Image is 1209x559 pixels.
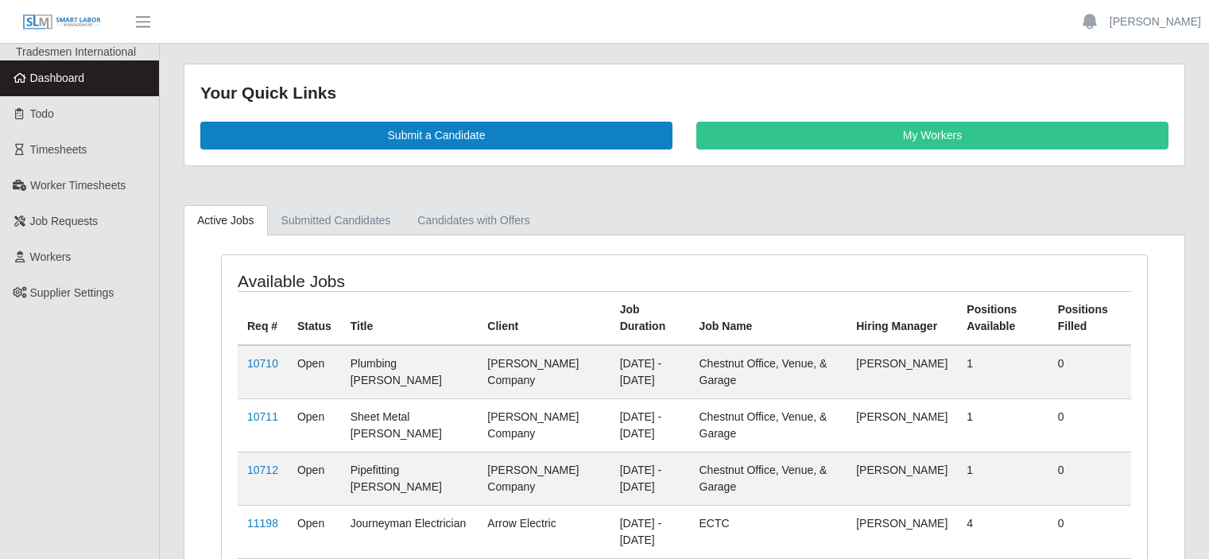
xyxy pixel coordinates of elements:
[200,80,1168,106] div: Your Quick Links
[478,452,610,505] td: [PERSON_NAME] Company
[957,291,1048,345] th: Positions Available
[847,505,957,558] td: [PERSON_NAME]
[247,517,278,530] a: 11198
[610,452,690,505] td: [DATE] - [DATE]
[30,143,87,156] span: Timesheets
[288,452,341,505] td: Open
[690,505,847,558] td: ECTC
[404,205,543,236] a: Candidates with Offers
[247,410,278,423] a: 10711
[30,250,72,263] span: Workers
[238,271,596,291] h4: Available Jobs
[847,452,957,505] td: [PERSON_NAME]
[1048,291,1131,345] th: Positions Filled
[184,205,268,236] a: Active Jobs
[341,398,479,452] td: Sheet Metal [PERSON_NAME]
[30,107,54,120] span: Todo
[847,345,957,399] td: [PERSON_NAME]
[957,452,1048,505] td: 1
[1048,345,1131,399] td: 0
[478,398,610,452] td: [PERSON_NAME] Company
[341,452,479,505] td: Pipefitting [PERSON_NAME]
[247,357,278,370] a: 10710
[16,45,136,58] span: Tradesmen International
[478,505,610,558] td: Arrow Electric
[610,345,690,399] td: [DATE] - [DATE]
[200,122,672,149] a: Submit a Candidate
[610,291,690,345] th: Job Duration
[341,505,479,558] td: Journeyman Electrician
[957,345,1048,399] td: 1
[690,398,847,452] td: Chestnut Office, Venue, & Garage
[610,505,690,558] td: [DATE] - [DATE]
[288,398,341,452] td: Open
[696,122,1168,149] a: My Workers
[847,291,957,345] th: Hiring Manager
[478,291,610,345] th: Client
[1048,452,1131,505] td: 0
[847,398,957,452] td: [PERSON_NAME]
[690,452,847,505] td: Chestnut Office, Venue, & Garage
[1048,505,1131,558] td: 0
[30,286,114,299] span: Supplier Settings
[30,215,99,227] span: Job Requests
[238,291,288,345] th: Req #
[957,505,1048,558] td: 4
[341,345,479,399] td: Plumbing [PERSON_NAME]
[30,72,85,84] span: Dashboard
[1048,398,1131,452] td: 0
[957,398,1048,452] td: 1
[288,345,341,399] td: Open
[341,291,479,345] th: Title
[1110,14,1201,30] a: [PERSON_NAME]
[30,179,126,192] span: Worker Timesheets
[247,464,278,476] a: 10712
[690,291,847,345] th: Job Name
[268,205,405,236] a: Submitted Candidates
[288,505,341,558] td: Open
[22,14,102,31] img: SLM Logo
[610,398,690,452] td: [DATE] - [DATE]
[690,345,847,399] td: Chestnut Office, Venue, & Garage
[288,291,341,345] th: Status
[478,345,610,399] td: [PERSON_NAME] Company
